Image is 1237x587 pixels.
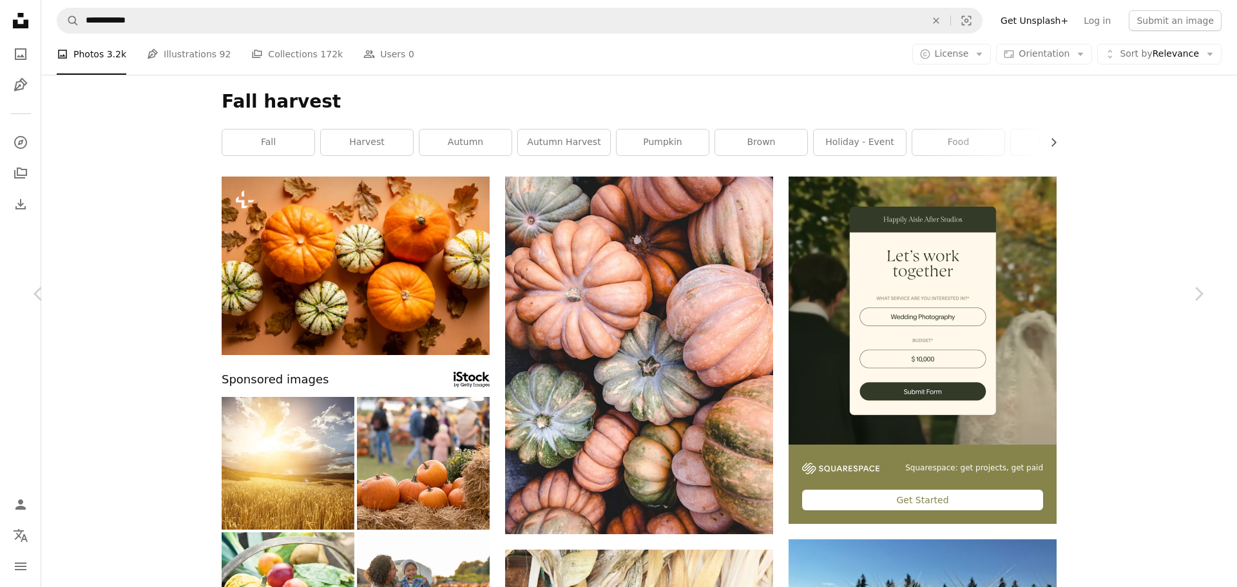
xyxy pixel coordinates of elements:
img: Autumn composition. Flat lay pumpkins and dry oak leaves on orange background. Autumn, fall conce... [222,177,490,355]
a: food [912,130,1004,155]
button: scroll list to the right [1042,130,1057,155]
button: Menu [8,553,34,579]
a: Next [1160,232,1237,356]
span: Orientation [1019,48,1069,59]
a: Download History [8,191,34,217]
a: Collections [8,160,34,186]
a: Explore [8,130,34,155]
button: Orientation [996,44,1092,64]
span: License [935,48,969,59]
img: file-1747939142011-51e5cc87e3c9 [802,463,879,474]
img: file-1747939393036-2c53a76c450aimage [789,177,1057,445]
img: green and orange pumpkin on gray textile [505,177,773,534]
span: Squarespace: get projects, get paid [905,463,1043,474]
div: Get Started [802,490,1043,510]
a: Illustrations [8,72,34,98]
a: Log in / Sign up [8,492,34,517]
a: Collections 172k [251,34,343,75]
a: Log in [1076,10,1118,31]
a: fall [222,130,314,155]
img: Pumpkins on straw bales against the background of people at an agricultural fair [357,397,490,530]
a: holiday - event [814,130,906,155]
span: 0 [408,47,414,61]
button: Language [8,523,34,548]
button: Clear [922,8,950,33]
a: Users 0 [363,34,414,75]
a: harvest [321,130,413,155]
a: Squarespace: get projects, get paidGet Started [789,177,1057,524]
a: green and orange pumpkin on gray textile [505,349,773,361]
a: Get Unsplash+ [993,10,1076,31]
span: Sort by [1120,48,1152,59]
button: Search Unsplash [57,8,79,33]
a: concept [1011,130,1103,155]
img: Golden wheat field under beautiful sunset sky [222,397,354,530]
a: autumn [419,130,512,155]
span: 172k [320,47,343,61]
span: Relevance [1120,48,1199,61]
button: Sort byRelevance [1097,44,1222,64]
button: License [912,44,992,64]
a: brown [715,130,807,155]
form: Find visuals sitewide [57,8,983,34]
button: Submit an image [1129,10,1222,31]
button: Visual search [951,8,982,33]
a: pumpkin [617,130,709,155]
h1: Fall harvest [222,90,1057,113]
a: autumn harvest [518,130,610,155]
a: Photos [8,41,34,67]
a: Autumn composition. Flat lay pumpkins and dry oak leaves on orange background. Autumn, fall conce... [222,260,490,271]
span: 92 [220,47,231,61]
span: Sponsored images [222,370,329,389]
a: Illustrations 92 [147,34,231,75]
